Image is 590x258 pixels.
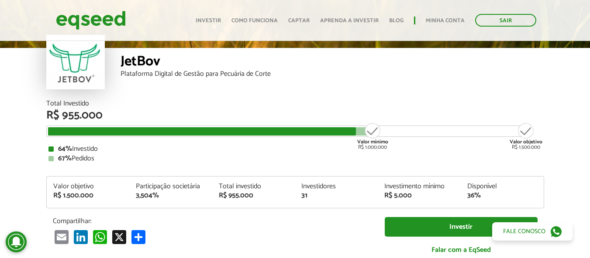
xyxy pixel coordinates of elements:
[320,18,379,24] a: Aprenda a investir
[384,183,454,190] div: Investimento mínimo
[46,100,544,107] div: Total Investido
[56,9,126,32] img: EqSeed
[475,14,536,27] a: Sair
[91,230,109,244] a: WhatsApp
[53,192,123,199] div: R$ 1.500.000
[510,138,542,146] strong: Valor objetivo
[58,143,72,155] strong: 64%
[130,230,147,244] a: Compartilhar
[121,54,544,71] div: JetBov
[492,222,573,241] a: Fale conosco
[48,146,542,153] div: Investido
[219,192,289,199] div: R$ 955.000
[385,217,538,237] a: Investir
[356,122,389,150] div: R$ 1.000.000
[301,192,371,199] div: 31
[121,71,544,78] div: Plataforma Digital de Gestão para Pecuária de Corte
[288,18,310,24] a: Captar
[301,183,371,190] div: Investidores
[196,18,221,24] a: Investir
[510,122,542,150] div: R$ 1.500.000
[231,18,278,24] a: Como funciona
[72,230,90,244] a: LinkedIn
[357,138,388,146] strong: Valor mínimo
[467,183,537,190] div: Disponível
[48,155,542,162] div: Pedidos
[46,110,544,121] div: R$ 955.000
[384,192,454,199] div: R$ 5.000
[136,183,206,190] div: Participação societária
[110,230,128,244] a: X
[136,192,206,199] div: 3,504%
[53,217,372,225] p: Compartilhar:
[53,230,70,244] a: Email
[389,18,404,24] a: Blog
[58,153,72,164] strong: 67%
[426,18,465,24] a: Minha conta
[467,192,537,199] div: 36%
[219,183,289,190] div: Total investido
[53,183,123,190] div: Valor objetivo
